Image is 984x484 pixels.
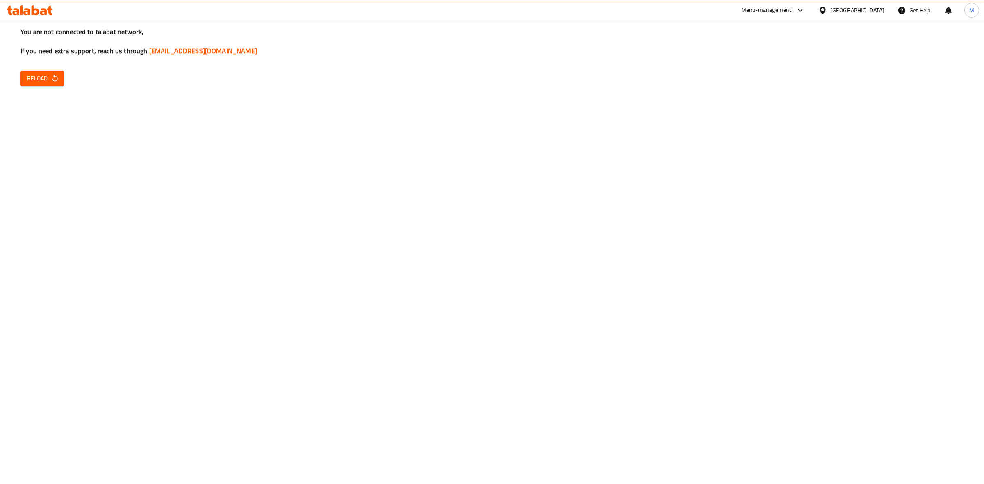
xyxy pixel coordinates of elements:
a: [EMAIL_ADDRESS][DOMAIN_NAME] [149,45,257,57]
button: Reload [20,71,64,86]
h3: You are not connected to talabat network, If you need extra support, reach us through [20,27,963,56]
div: Menu-management [741,5,792,15]
span: Reload [27,73,57,84]
div: [GEOGRAPHIC_DATA] [830,6,884,15]
span: M [969,6,974,15]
